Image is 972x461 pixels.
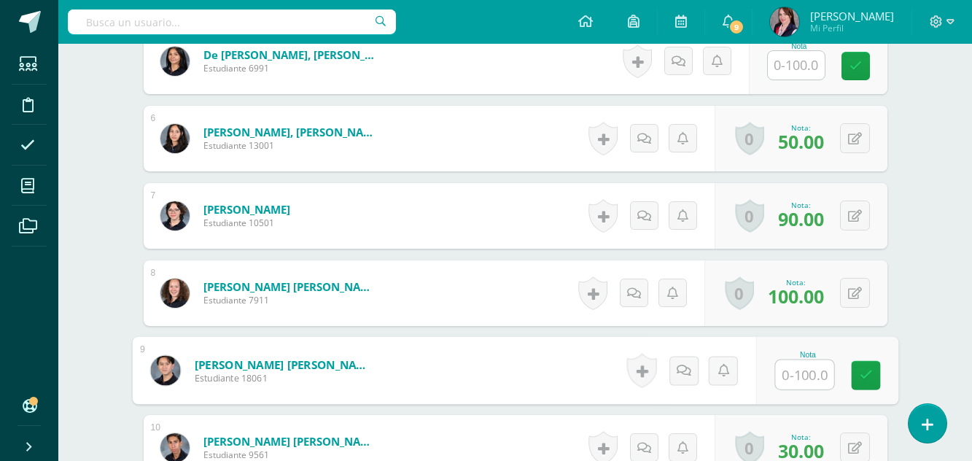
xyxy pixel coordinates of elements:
a: De [PERSON_NAME], [PERSON_NAME] [203,47,378,62]
span: Estudiante 9561 [203,449,378,461]
div: Nota: [778,432,824,442]
a: 0 [735,199,764,233]
a: [PERSON_NAME] [203,202,290,217]
div: Nota: [778,200,824,210]
a: [PERSON_NAME] [PERSON_NAME] [203,279,378,294]
input: 0-100.0 [775,360,833,390]
span: 50.00 [778,129,824,154]
a: 0 [735,122,764,155]
div: Nota: [778,123,824,133]
img: 8d13715c9ddf608dc06e65ce0bcc374e.png [160,201,190,230]
span: [PERSON_NAME] [810,9,894,23]
span: Mi Perfil [810,22,894,34]
span: Estudiante 10501 [203,217,290,229]
img: f755095a36f7f7442a33f81fa0dacf1d.png [150,355,180,385]
img: 321c7303e71be5c229396fde750ebe85.png [160,279,190,308]
a: [PERSON_NAME] [PERSON_NAME] [203,434,378,449]
div: Nota [774,351,841,359]
span: Estudiante 18061 [194,372,374,385]
a: [PERSON_NAME] [PERSON_NAME] [194,357,374,372]
a: 0 [725,276,754,310]
span: 90.00 [778,206,824,231]
span: Estudiante 13001 [203,139,378,152]
input: Busca un usuario... [68,9,396,34]
img: 052a2ce7d32b897775d2b8c12b55569e.png [160,47,190,76]
span: 9 [728,19,744,35]
img: 256fac8282a297643e415d3697adb7c8.png [770,7,799,36]
a: [PERSON_NAME], [PERSON_NAME] [203,125,378,139]
input: 0-100.0 [768,51,825,80]
img: e5c705e52a8ddf85ed9df4af02a83419.png [160,124,190,153]
div: Nota [767,42,831,50]
span: Estudiante 6991 [203,62,378,74]
span: 100.00 [768,284,824,309]
div: Nota: [768,277,824,287]
span: Estudiante 7911 [203,294,378,306]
